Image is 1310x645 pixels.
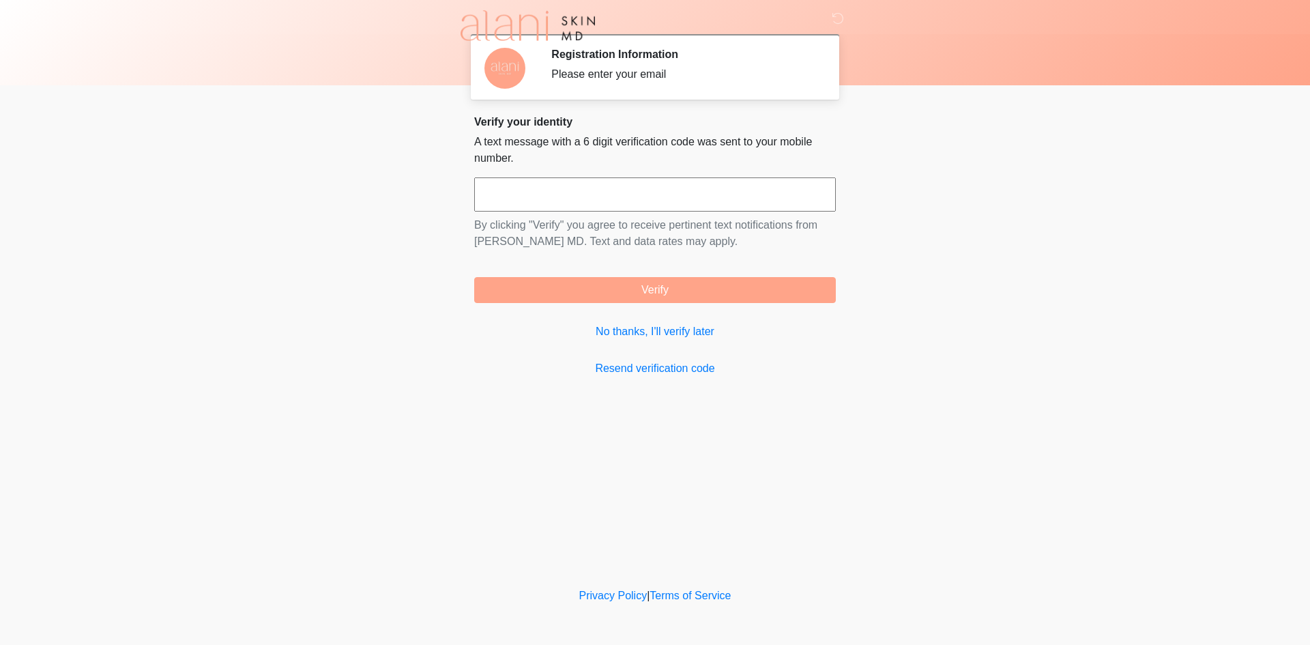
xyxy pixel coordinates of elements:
a: | [647,590,650,601]
a: Resend verification code [474,360,836,377]
div: Please enter your email [551,66,815,83]
button: Verify [474,277,836,303]
h2: Registration Information [551,48,815,61]
img: Agent Avatar [484,48,525,89]
img: Alani Skin MD Logo [461,10,595,41]
p: By clicking "Verify" you agree to receive pertinent text notifications from [PERSON_NAME] MD. Tex... [474,217,836,250]
a: Terms of Service [650,590,731,601]
h2: Verify your identity [474,115,836,128]
p: A text message with a 6 digit verification code was sent to your mobile number. [474,134,836,167]
a: Privacy Policy [579,590,647,601]
a: No thanks, I'll verify later [474,324,836,340]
